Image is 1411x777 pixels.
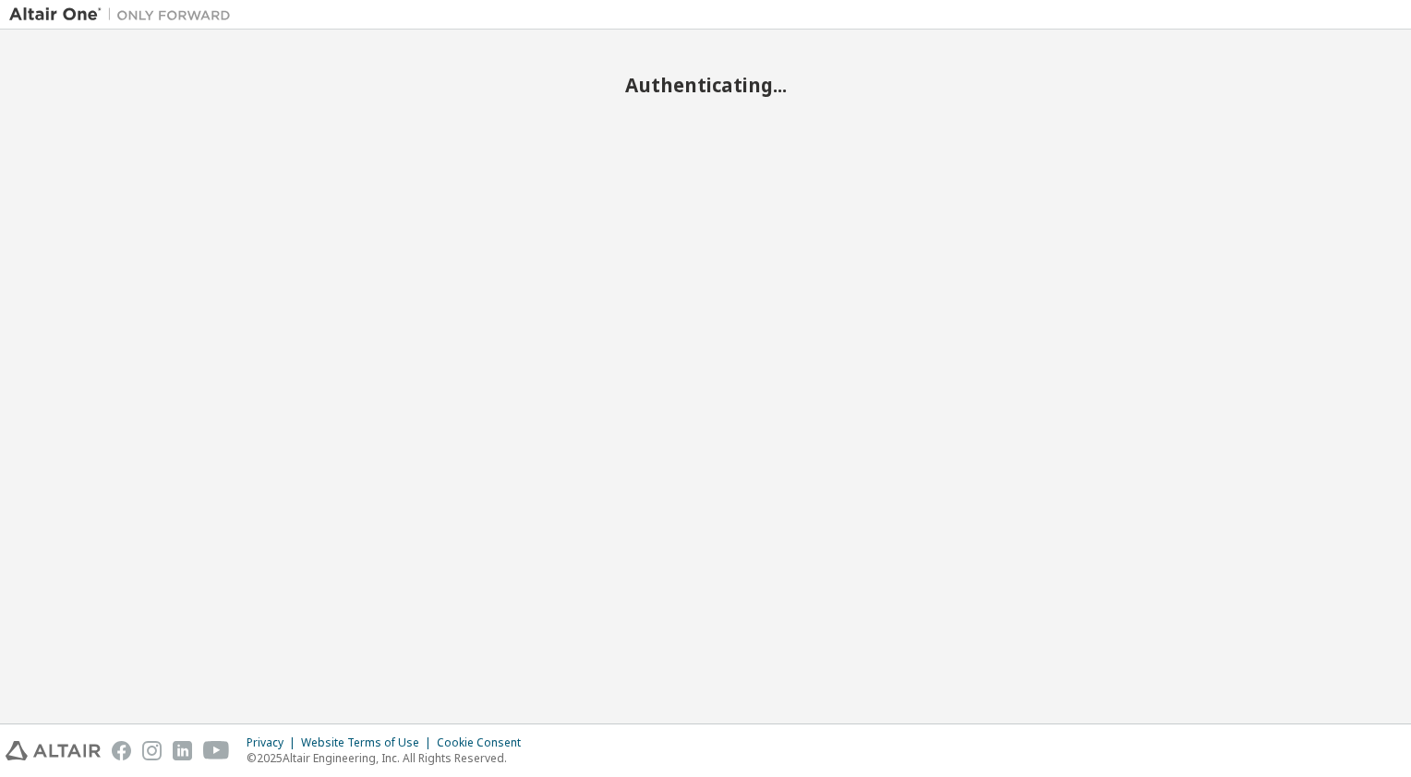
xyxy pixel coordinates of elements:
[6,741,101,760] img: altair_logo.svg
[437,735,532,750] div: Cookie Consent
[9,73,1402,97] h2: Authenticating...
[203,741,230,760] img: youtube.svg
[301,735,437,750] div: Website Terms of Use
[112,741,131,760] img: facebook.svg
[247,735,301,750] div: Privacy
[9,6,240,24] img: Altair One
[173,741,192,760] img: linkedin.svg
[142,741,162,760] img: instagram.svg
[247,750,532,766] p: © 2025 Altair Engineering, Inc. All Rights Reserved.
